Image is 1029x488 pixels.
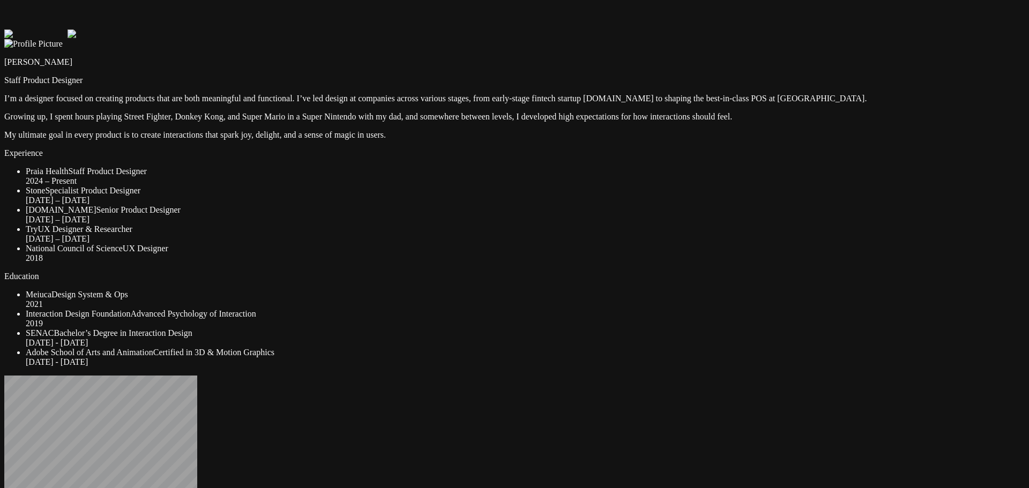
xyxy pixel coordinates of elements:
[4,94,1025,103] p: I’m a designer focused on creating products that are both meaningful and functional. I’ve led des...
[123,244,168,253] span: UX Designer
[26,215,1025,224] div: [DATE] – [DATE]
[4,130,1025,140] p: My ultimate goal in every product is to create interactions that spark joy, delight, and a sense ...
[4,148,1025,158] p: Experience
[26,205,96,214] span: [DOMAIN_NAME]
[26,338,1025,348] div: [DATE] - [DATE]
[26,244,123,253] span: National Council of Science
[51,290,128,299] span: Design System & Ops
[26,234,1025,244] div: [DATE] – [DATE]
[26,186,45,195] span: Stone
[4,76,1025,85] p: Staff Product Designer
[68,29,131,39] img: Profile example
[131,309,256,318] span: Advanced Psychology of Interaction
[96,205,181,214] span: Senior Product Designer
[26,290,51,299] span: Meiuca
[4,57,1025,67] p: [PERSON_NAME]
[69,167,147,176] span: Staff Product Designer
[26,224,38,234] span: Try
[153,348,274,357] span: Certified in 3D & Motion Graphics
[26,196,1025,205] div: [DATE] – [DATE]
[4,39,63,49] img: Profile Picture
[38,224,132,234] span: UX Designer & Researcher
[4,29,68,39] img: Profile example
[26,357,1025,367] div: [DATE] - [DATE]
[54,328,192,337] span: Bachelor’s Degree in Interaction Design
[26,176,1025,186] div: 2024 – Present
[45,186,140,195] span: Specialist Product Designer
[26,348,153,357] span: Adobe School of Arts and Animation
[26,167,69,176] span: Praia Health
[26,299,1025,309] div: 2021
[4,112,1025,122] p: Growing up, I spent hours playing Street Fighter, Donkey Kong, and Super Mario in a Super Nintend...
[26,319,1025,328] div: 2019
[4,272,1025,281] p: Education
[26,253,1025,263] div: 2018
[26,328,54,337] span: SENAC
[26,309,131,318] span: Interaction Design Foundation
